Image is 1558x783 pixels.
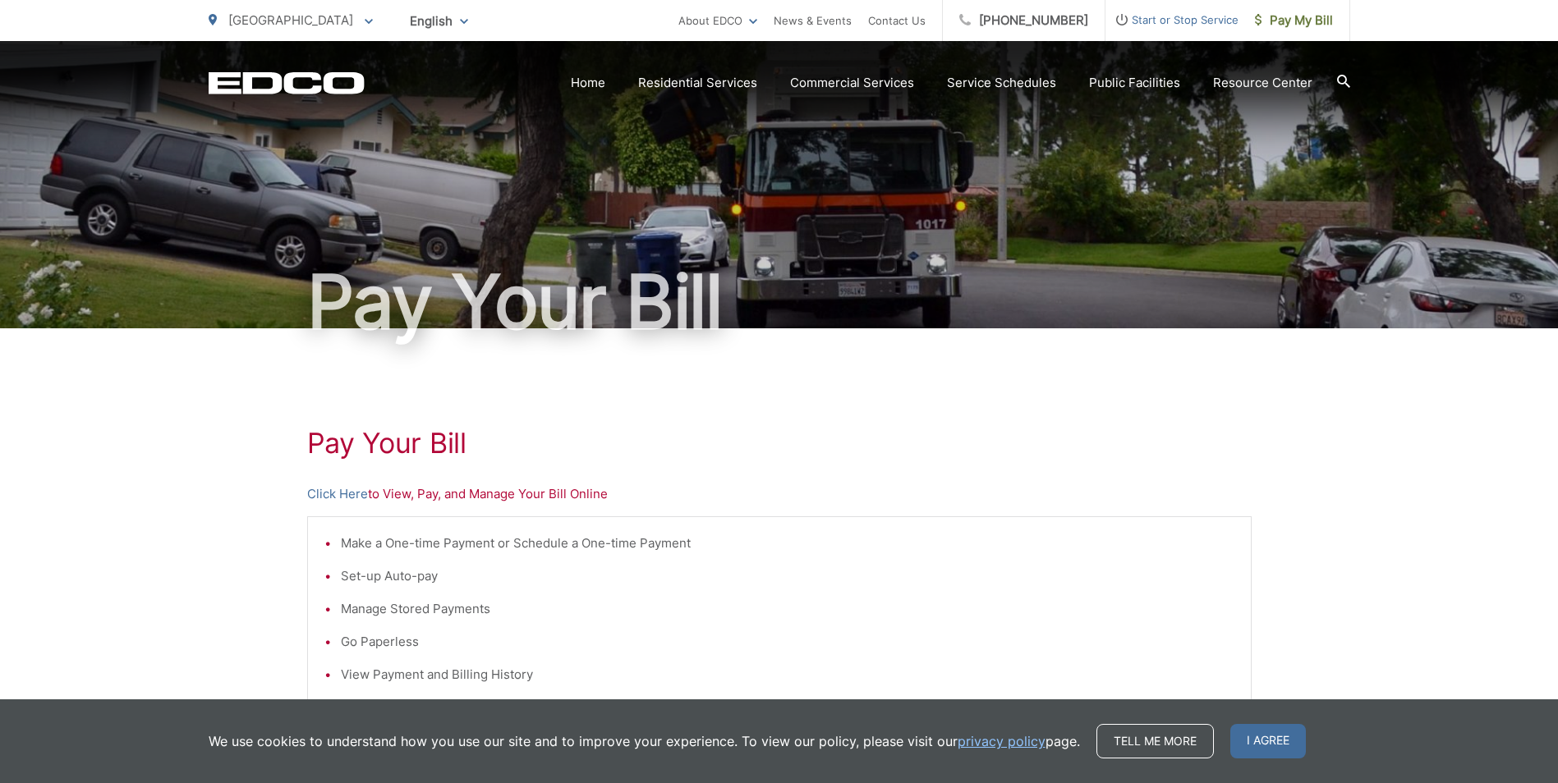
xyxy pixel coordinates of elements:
[947,73,1056,93] a: Service Schedules
[341,632,1234,652] li: Go Paperless
[1096,724,1214,758] a: Tell me more
[228,12,353,28] span: [GEOGRAPHIC_DATA]
[678,11,757,30] a: About EDCO
[341,566,1234,586] li: Set-up Auto-pay
[341,599,1234,619] li: Manage Stored Payments
[209,71,365,94] a: EDCD logo. Return to the homepage.
[341,665,1234,685] li: View Payment and Billing History
[307,484,368,504] a: Click Here
[307,427,1252,460] h1: Pay Your Bill
[341,533,1234,553] li: Make a One-time Payment or Schedule a One-time Payment
[1213,73,1312,93] a: Resource Center
[1255,11,1333,30] span: Pay My Bill
[398,7,480,35] span: English
[209,731,1080,751] p: We use cookies to understand how you use our site and to improve your experience. To view our pol...
[790,73,914,93] a: Commercial Services
[958,731,1046,751] a: privacy policy
[571,73,605,93] a: Home
[638,73,757,93] a: Residential Services
[1089,73,1180,93] a: Public Facilities
[1230,724,1306,758] span: I agree
[307,484,1252,504] p: to View, Pay, and Manage Your Bill Online
[868,11,926,30] a: Contact Us
[209,261,1350,343] h1: Pay Your Bill
[774,11,852,30] a: News & Events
